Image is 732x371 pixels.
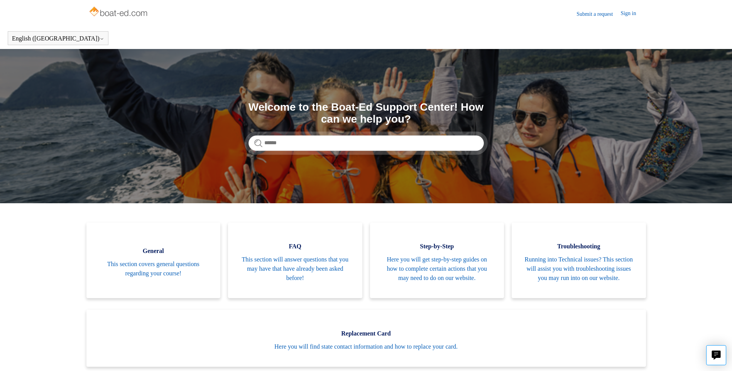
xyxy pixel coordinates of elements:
span: This section will answer questions that you may have that have already been asked before! [240,255,351,283]
a: Submit a request [576,10,620,18]
a: FAQ This section will answer questions that you may have that have already been asked before! [228,223,362,298]
span: General [98,246,209,256]
button: Live chat [706,345,726,365]
span: Replacement Card [98,329,634,338]
a: Replacement Card Here you will find state contact information and how to replace your card. [86,310,646,367]
span: FAQ [240,242,351,251]
span: Here you will get step-by-step guides on how to complete certain actions that you may need to do ... [382,255,493,283]
img: Boat-Ed Help Center home page [88,5,150,20]
a: Sign in [620,9,644,19]
span: Running into Technical issues? This section will assist you with troubleshooting issues you may r... [523,255,634,283]
span: Troubleshooting [523,242,634,251]
a: Troubleshooting Running into Technical issues? This section will assist you with troubleshooting ... [512,223,646,298]
h1: Welcome to the Boat-Ed Support Center! How can we help you? [249,101,484,125]
span: This section covers general questions regarding your course! [98,260,209,278]
span: Here you will find state contact information and how to replace your card. [98,342,634,351]
button: English ([GEOGRAPHIC_DATA]) [12,35,104,42]
a: General This section covers general questions regarding your course! [86,223,221,298]
input: Search [249,135,484,151]
a: Step-by-Step Here you will get step-by-step guides on how to complete certain actions that you ma... [370,223,504,298]
span: Step-by-Step [382,242,493,251]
